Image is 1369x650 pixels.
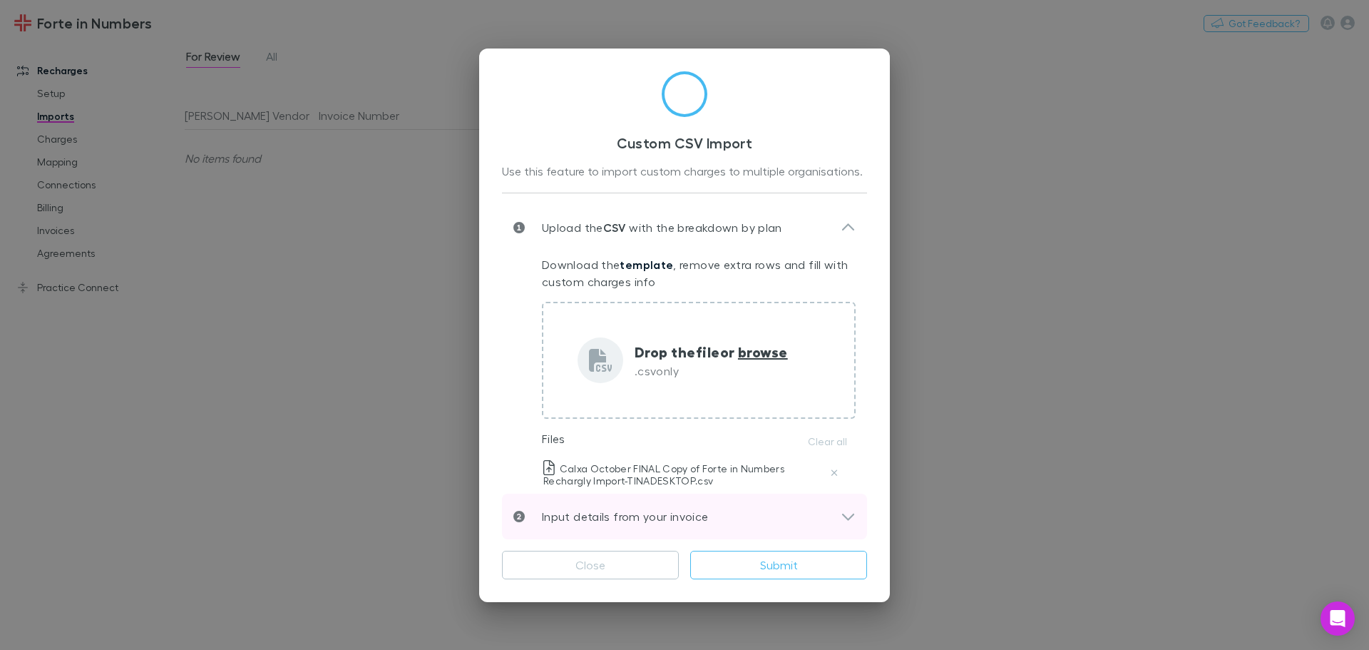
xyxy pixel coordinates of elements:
[620,258,673,272] a: template
[502,551,679,579] button: Close
[502,134,867,151] h3: Custom CSV Import
[542,256,856,290] p: Download the , remove extra rows and fill with custom charges info
[502,494,867,539] div: Input details from your invoice
[603,220,626,235] strong: CSV
[542,430,565,447] p: Files
[525,508,708,525] p: Input details from your invoice
[543,460,826,487] p: Calxa October FINAL Copy of Forte in Numbers Rechargly Import-TINADESKTOP.csv
[738,342,788,361] span: browse
[826,464,843,482] button: Delete
[502,205,867,250] div: Upload theCSV with the breakdown by plan
[635,362,788,380] p: .csv only
[1321,601,1355,636] div: Open Intercom Messenger
[690,551,867,579] button: Submit
[635,341,788,362] p: Drop the file or
[525,219,782,236] p: Upload the with the breakdown by plan
[502,163,867,181] div: Use this feature to import custom charges to multiple organisations.
[799,433,856,450] button: Clear all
